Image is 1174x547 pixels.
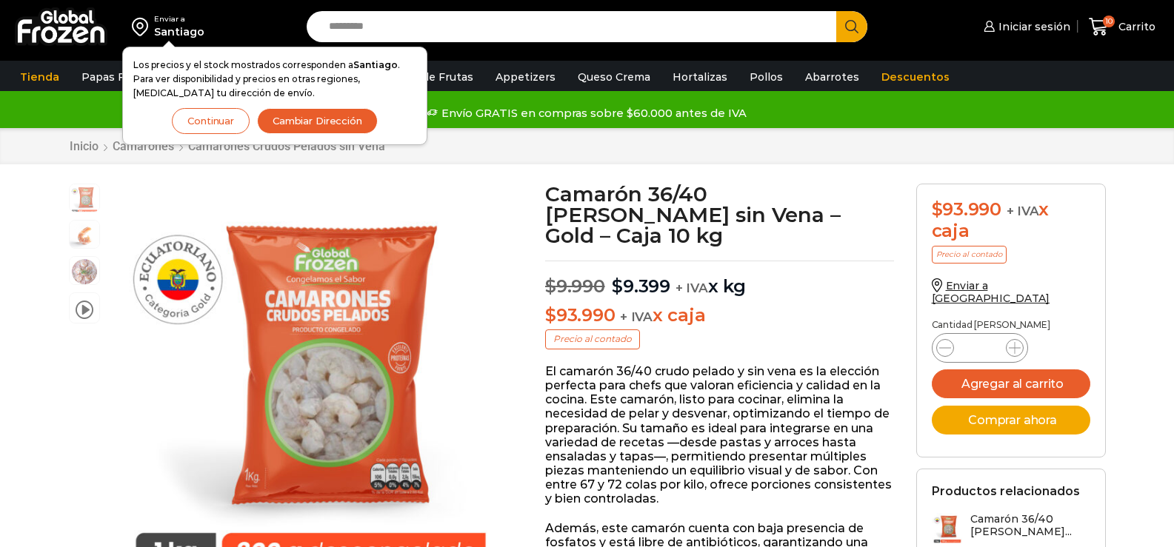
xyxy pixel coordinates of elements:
p: Precio al contado [932,246,1007,264]
button: Agregar al carrito [932,369,1090,398]
h3: Camarón 36/40 [PERSON_NAME]... [970,513,1090,538]
span: Iniciar sesión [995,19,1070,34]
a: Inicio [69,139,99,153]
span: + IVA [676,281,708,295]
span: + IVA [1007,204,1039,218]
h1: Camarón 36/40 [PERSON_NAME] sin Vena – Gold – Caja 10 kg [545,184,894,246]
span: $ [932,198,943,220]
span: $ [612,275,623,297]
button: Comprar ahora [932,406,1090,434]
p: x caja [545,305,894,326]
img: address-field-icon.svg [132,14,154,39]
a: Abarrotes [798,63,867,91]
a: Papas Fritas [74,63,156,91]
a: Pollos [742,63,790,91]
a: Iniciar sesión [980,12,1070,41]
span: $ [545,275,556,297]
a: Tienda [13,63,67,91]
span: camaron-sin-cascara [70,221,99,250]
bdi: 9.399 [612,275,670,297]
bdi: 93.990 [545,304,615,326]
strong: Santiago [353,59,398,70]
a: Queso Crema [570,63,658,91]
p: Precio al contado [545,329,640,349]
button: Search button [836,11,867,42]
p: Los precios y el stock mostrados corresponden a . Para ver disponibilidad y precios en otras regi... [133,58,416,101]
nav: Breadcrumb [69,139,386,153]
span: 10 [1103,16,1115,27]
a: Camarón 36/40 [PERSON_NAME]... [932,513,1090,545]
h2: Productos relacionados [932,484,1080,498]
a: Hortalizas [665,63,735,91]
button: Cambiar Dirección [257,108,378,134]
span: camarones-2 [70,257,99,286]
a: 10 Carrito [1085,10,1159,44]
bdi: 93.990 [932,198,1001,220]
a: Enviar a [GEOGRAPHIC_DATA] [932,279,1050,305]
span: Carrito [1115,19,1155,34]
div: x caja [932,199,1090,242]
button: Continuar [172,108,250,134]
input: Product quantity [966,338,994,358]
a: Camarones Crudos Pelados sin Vena [187,139,386,153]
span: PM04004041 [70,184,99,214]
a: Appetizers [488,63,563,91]
span: $ [545,304,556,326]
div: Enviar a [154,14,204,24]
a: Pulpa de Frutas [381,63,481,91]
p: El camarón 36/40 crudo pelado y sin vena es la elección perfecta para chefs que valoran eficienci... [545,364,894,506]
div: Santiago [154,24,204,39]
a: Camarones [112,139,175,153]
span: + IVA [620,309,653,324]
p: Cantidad [PERSON_NAME] [932,320,1090,330]
p: x kg [545,261,894,298]
a: Descuentos [874,63,957,91]
bdi: 9.990 [545,275,605,297]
